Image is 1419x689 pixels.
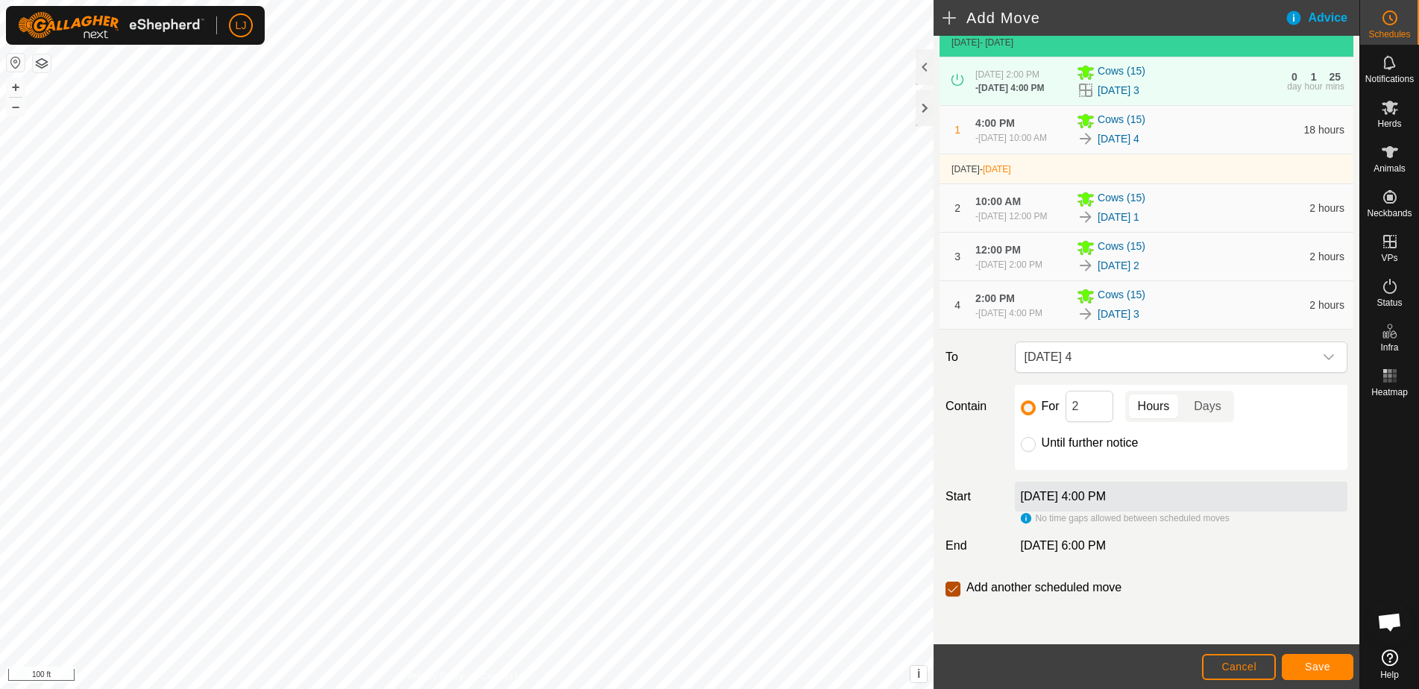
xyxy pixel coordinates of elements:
[978,211,1047,221] span: [DATE] 12:00 PM
[1305,82,1323,91] div: hour
[1309,299,1344,311] span: 2 hours
[975,244,1021,256] span: 12:00 PM
[1077,257,1095,274] img: To
[7,54,25,72] button: Reset Map
[1330,72,1341,82] div: 25
[978,133,1047,143] span: [DATE] 10:00 AM
[236,18,247,34] span: LJ
[1376,298,1402,307] span: Status
[975,81,1044,95] div: -
[1098,287,1145,305] span: Cows (15)
[1098,131,1139,147] a: [DATE] 4
[940,342,1008,373] label: To
[1042,400,1060,412] label: For
[951,164,980,174] span: [DATE]
[978,308,1042,318] span: [DATE] 4:00 PM
[1311,72,1317,82] div: 1
[1368,600,1412,644] div: Open chat
[1287,82,1301,91] div: day
[1098,83,1139,98] a: [DATE] 3
[951,37,980,48] span: [DATE]
[910,666,927,682] button: i
[954,202,960,214] span: 2
[1021,490,1106,503] label: [DATE] 4:00 PM
[940,397,1008,415] label: Contain
[954,299,960,311] span: 4
[975,306,1042,320] div: -
[33,54,51,72] button: Map Layers
[1367,209,1412,218] span: Neckbands
[940,537,1008,555] label: End
[954,251,960,262] span: 3
[943,9,1284,27] h2: Add Move
[1380,343,1398,352] span: Infra
[1381,254,1397,262] span: VPs
[978,83,1044,93] span: [DATE] 4:00 PM
[1021,539,1106,552] span: [DATE] 6:00 PM
[978,259,1042,270] span: [DATE] 2:00 PM
[1304,124,1344,136] span: 18 hours
[1305,661,1330,673] span: Save
[1138,397,1170,415] span: Hours
[1098,210,1139,225] a: [DATE] 1
[18,12,204,39] img: Gallagher Logo
[1326,82,1344,91] div: mins
[975,117,1015,129] span: 4:00 PM
[1098,258,1139,274] a: [DATE] 2
[1077,208,1095,226] img: To
[966,582,1121,594] label: Add another scheduled move
[1360,644,1419,685] a: Help
[1368,30,1410,39] span: Schedules
[1098,306,1139,322] a: [DATE] 3
[983,164,1011,174] span: [DATE]
[975,258,1042,271] div: -
[980,37,1013,48] span: - [DATE]
[1374,164,1406,173] span: Animals
[1309,202,1344,214] span: 2 hours
[1314,342,1344,372] div: dropdown trigger
[1282,654,1353,680] button: Save
[7,78,25,96] button: +
[1077,305,1095,323] img: To
[1098,190,1145,208] span: Cows (15)
[1380,670,1399,679] span: Help
[1365,75,1414,84] span: Notifications
[1019,342,1314,372] span: 2025-10-05 4
[975,195,1021,207] span: 10:00 AM
[408,670,464,683] a: Privacy Policy
[1077,130,1095,148] img: To
[1036,513,1230,523] span: No time gaps allowed between scheduled moves
[1042,437,1139,449] label: Until further notice
[954,124,960,136] span: 1
[1291,72,1297,82] div: 0
[1098,63,1145,81] span: Cows (15)
[1098,239,1145,257] span: Cows (15)
[1285,9,1359,27] div: Advice
[7,98,25,116] button: –
[975,210,1047,223] div: -
[975,292,1015,304] span: 2:00 PM
[1221,661,1256,673] span: Cancel
[1098,112,1145,130] span: Cows (15)
[482,670,526,683] a: Contact Us
[1309,251,1344,262] span: 2 hours
[1371,388,1408,397] span: Heatmap
[1202,654,1276,680] button: Cancel
[940,488,1008,506] label: Start
[917,667,920,680] span: i
[975,131,1047,145] div: -
[975,69,1039,80] span: [DATE] 2:00 PM
[1377,119,1401,128] span: Herds
[1194,397,1221,415] span: Days
[980,164,1011,174] span: -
